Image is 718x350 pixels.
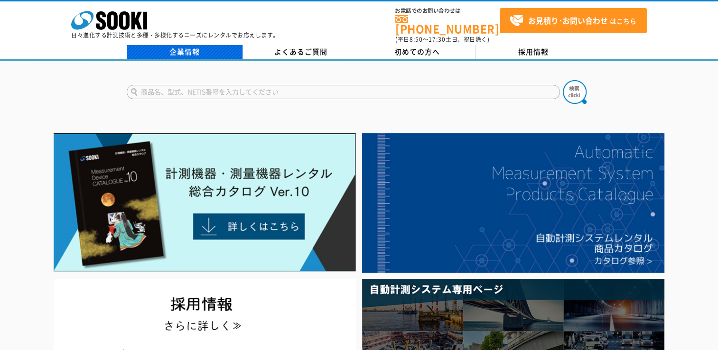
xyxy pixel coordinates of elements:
span: (平日 ～ 土日、祝日除く) [395,35,489,44]
a: よくあるご質問 [243,45,359,59]
a: [PHONE_NUMBER] [395,15,500,34]
span: 8:50 [410,35,423,44]
span: お電話でのお問い合わせは [395,8,500,14]
span: 初めての方へ [394,46,440,57]
a: 企業情報 [127,45,243,59]
input: 商品名、型式、NETIS番号を入力してください [127,85,560,99]
img: btn_search.png [563,80,587,104]
p: 日々進化する計測技術と多種・多様化するニーズにレンタルでお応えします。 [71,32,279,38]
a: お見積り･お問い合わせはこちら [500,8,647,33]
img: 自動計測システムカタログ [362,133,664,273]
span: はこちら [509,14,636,28]
a: 初めての方へ [359,45,476,59]
strong: お見積り･お問い合わせ [528,15,608,26]
a: 採用情報 [476,45,592,59]
img: Catalog Ver10 [54,133,356,272]
span: 17:30 [429,35,446,44]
